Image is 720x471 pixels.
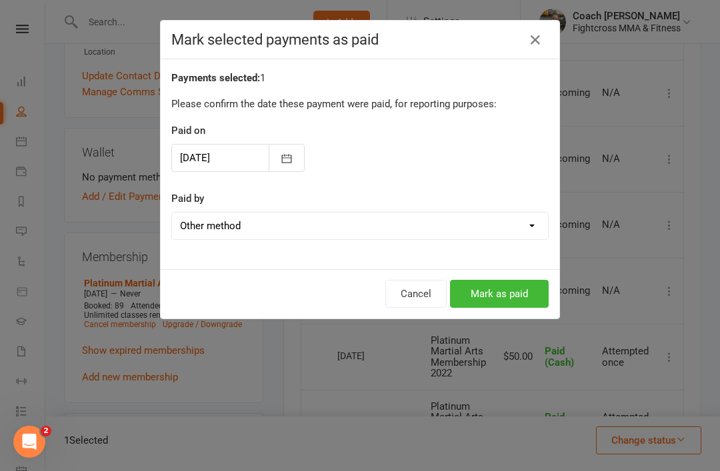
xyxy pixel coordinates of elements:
h4: Mark selected payments as paid [171,31,549,48]
span: 2 [41,426,51,436]
iframe: Intercom live chat [13,426,45,458]
p: Please confirm the date these payment were paid, for reporting purposes: [171,96,549,112]
button: Cancel [385,280,447,308]
strong: Payments selected: [171,72,260,84]
button: Close [525,29,546,51]
label: Paid on [171,123,205,139]
button: Mark as paid [450,280,549,308]
label: Paid by [171,191,204,207]
div: 1 [171,70,549,86]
